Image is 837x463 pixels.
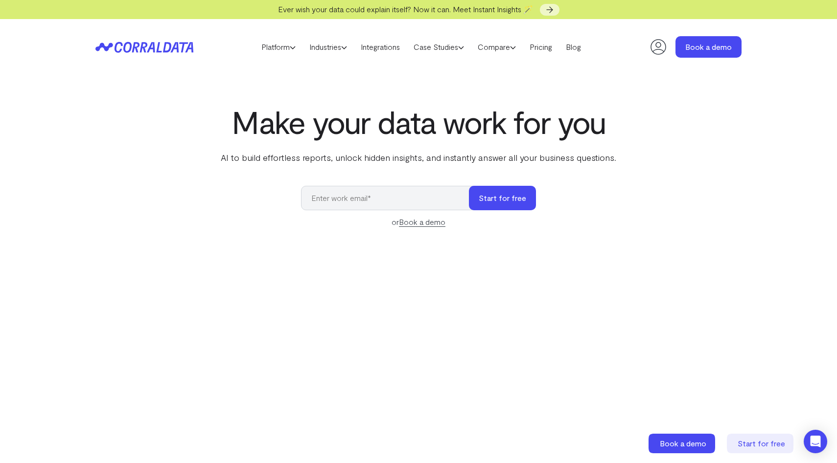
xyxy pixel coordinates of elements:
a: Integrations [354,40,407,54]
a: Case Studies [407,40,471,54]
a: Book a demo [649,434,717,453]
h1: Make your data work for you [219,104,618,139]
a: Compare [471,40,523,54]
div: or [301,216,536,228]
a: Industries [302,40,354,54]
a: Platform [255,40,302,54]
a: Book a demo [399,217,445,227]
a: Start for free [727,434,795,453]
a: Blog [559,40,588,54]
input: Enter work email* [301,186,479,210]
a: Book a demo [675,36,742,58]
button: Start for free [469,186,536,210]
span: Ever wish your data could explain itself? Now it can. Meet Instant Insights 🪄 [278,4,533,14]
span: Book a demo [660,439,706,448]
a: Pricing [523,40,559,54]
div: Open Intercom Messenger [804,430,827,453]
p: AI to build effortless reports, unlock hidden insights, and instantly answer all your business qu... [219,151,618,164]
span: Start for free [738,439,785,448]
